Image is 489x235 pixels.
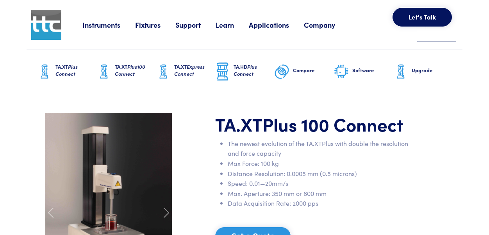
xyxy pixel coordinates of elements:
[55,63,78,77] span: Plus Connect
[334,64,349,80] img: software-graphic.png
[155,62,171,82] img: ta-xt-graphic.png
[155,50,215,94] a: TA.XTExpress Connect
[234,63,257,77] span: Plus Connect
[262,111,403,136] span: Plus 100 Connect
[393,50,452,94] a: Upgrade
[352,67,393,74] h6: Software
[115,63,145,77] span: Plus100 Connect
[215,113,410,135] h1: TA.XT
[228,158,410,169] li: Max Force: 100 kg
[234,63,274,77] h6: TA.HD
[31,10,61,40] img: ttc_logo_1x1_v1.0.png
[334,50,393,94] a: Software
[37,62,52,82] img: ta-xt-graphic.png
[293,67,334,74] h6: Compare
[216,20,249,30] a: Learn
[412,67,452,74] h6: Upgrade
[249,20,304,30] a: Applications
[228,198,410,208] li: Data Acquisition Rate: 2000 pps
[135,20,175,30] a: Fixtures
[228,178,410,189] li: Speed: 0.01—20mm/s
[274,62,290,82] img: compare-graphic.png
[215,62,230,82] img: ta-hd-graphic.png
[174,63,205,77] span: Express Connect
[228,189,410,199] li: Max. Aperture: 350 mm or 600 mm
[228,139,410,158] li: The newest evolution of the TA.XTPlus with double the resolution and force capacity
[55,63,96,77] h6: TA.XT
[393,8,452,27] button: Let's Talk
[96,62,112,82] img: ta-xt-graphic.png
[215,50,274,94] a: TA.HDPlus Connect
[304,20,350,30] a: Company
[115,63,155,77] h6: TA.XT
[228,169,410,179] li: Distance Resolution: 0.0005 mm (0.5 microns)
[174,63,215,77] h6: TA.XT
[393,62,409,82] img: ta-xt-graphic.png
[96,50,155,94] a: TA.XTPlus100 Connect
[175,20,216,30] a: Support
[82,20,135,30] a: Instruments
[37,50,96,94] a: TA.XTPlus Connect
[274,50,334,94] a: Compare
